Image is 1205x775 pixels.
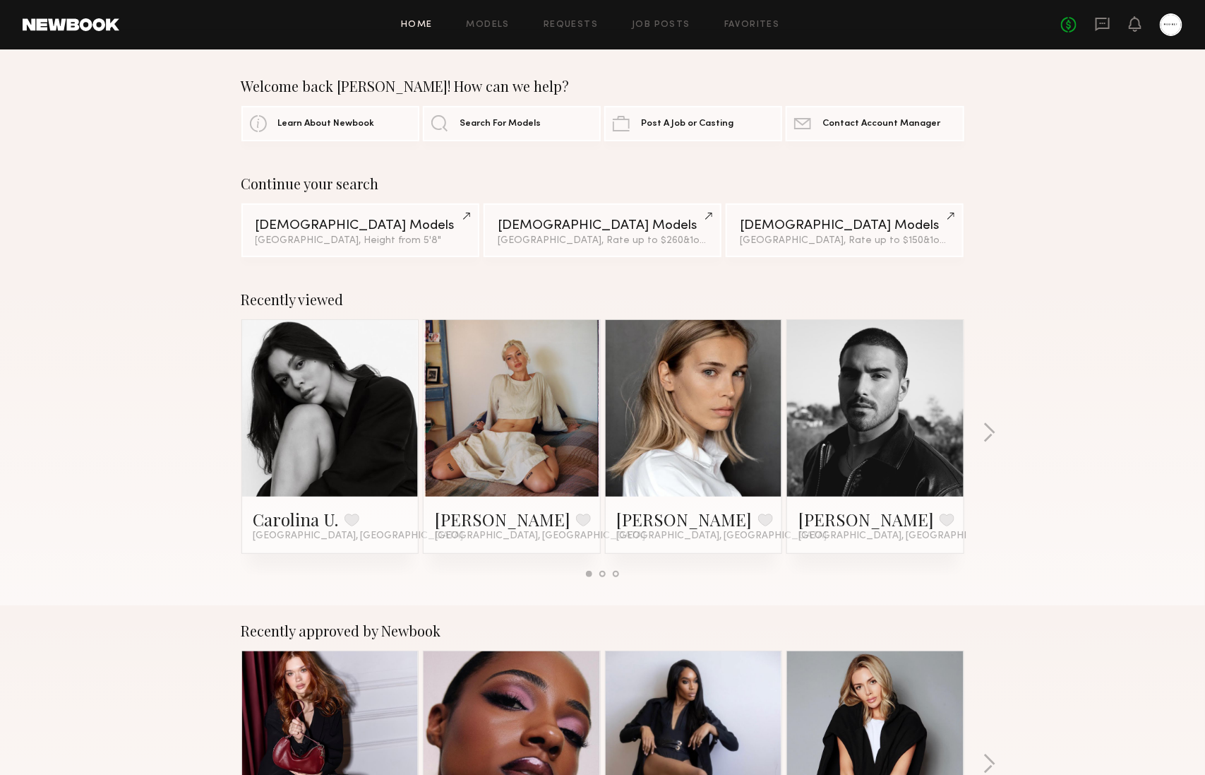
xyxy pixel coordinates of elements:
[726,203,964,257] a: [DEMOGRAPHIC_DATA] Models[GEOGRAPHIC_DATA], Rate up to $150&1other filter
[241,78,964,95] div: Welcome back [PERSON_NAME]! How can we help?
[617,508,753,531] a: [PERSON_NAME]
[435,531,645,542] span: [GEOGRAPHIC_DATA], [GEOGRAPHIC_DATA]
[401,20,433,30] a: Home
[278,119,375,129] span: Learn About Newbook
[498,219,707,232] div: [DEMOGRAPHIC_DATA] Models
[683,236,744,245] span: & 1 other filter
[484,203,721,257] a: [DEMOGRAPHIC_DATA] Models[GEOGRAPHIC_DATA], Rate up to $260&1other filter
[740,219,949,232] div: [DEMOGRAPHIC_DATA] Models
[786,106,964,141] a: Contact Account Manager
[604,106,782,141] a: Post A Job or Casting
[241,622,964,639] div: Recently approved by Newbook
[822,119,940,129] span: Contact Account Manager
[632,20,690,30] a: Job Posts
[241,175,964,192] div: Continue your search
[544,20,598,30] a: Requests
[241,203,479,257] a: [DEMOGRAPHIC_DATA] Models[GEOGRAPHIC_DATA], Height from 5'8"
[798,508,934,531] a: [PERSON_NAME]
[798,531,1009,542] span: [GEOGRAPHIC_DATA], [GEOGRAPHIC_DATA]
[435,508,570,531] a: [PERSON_NAME]
[241,106,419,141] a: Learn About Newbook
[467,20,510,30] a: Models
[253,508,339,531] a: Carolina U.
[256,219,465,232] div: [DEMOGRAPHIC_DATA] Models
[256,236,465,246] div: [GEOGRAPHIC_DATA], Height from 5'8"
[498,236,707,246] div: [GEOGRAPHIC_DATA], Rate up to $260
[617,531,827,542] span: [GEOGRAPHIC_DATA], [GEOGRAPHIC_DATA]
[460,119,541,129] span: Search For Models
[241,291,964,308] div: Recently viewed
[923,236,984,245] span: & 1 other filter
[740,236,949,246] div: [GEOGRAPHIC_DATA], Rate up to $150
[724,20,780,30] a: Favorites
[423,106,601,141] a: Search For Models
[641,119,733,129] span: Post A Job or Casting
[253,531,464,542] span: [GEOGRAPHIC_DATA], [GEOGRAPHIC_DATA]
